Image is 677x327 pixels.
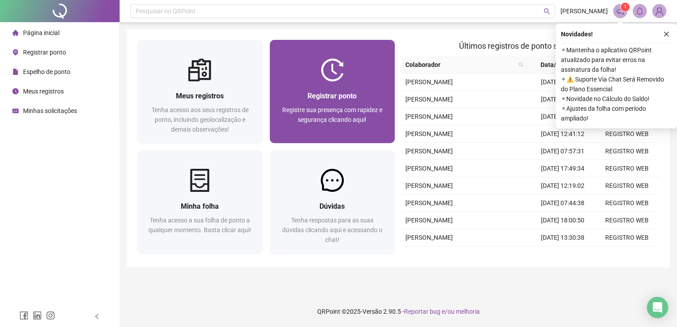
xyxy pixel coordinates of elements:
[636,7,644,15] span: bell
[405,96,453,103] span: [PERSON_NAME]
[137,150,263,253] a: Minha folhaTenha acesso a sua folha de ponto a qualquer momento. Basta clicar aqui!
[12,69,19,75] span: file
[23,107,77,114] span: Minhas solicitações
[595,229,659,246] td: REGISTRO WEB
[362,308,382,315] span: Versão
[531,246,595,264] td: [DATE] 12:40:58
[595,160,659,177] td: REGISTRO WEB
[181,202,219,210] span: Minha folha
[405,182,453,189] span: [PERSON_NAME]
[270,150,395,253] a: DúvidasTenha respostas para as suas dúvidas clicando aqui e acessando o chat!
[621,3,630,12] sup: 1
[405,148,453,155] span: [PERSON_NAME]
[120,296,677,327] footer: QRPoint © 2025 - 2.90.5 -
[561,29,593,39] span: Novidades !
[561,74,672,94] span: ⚬ ⚠️ Suporte Via Chat Será Removido do Plano Essencial
[23,88,64,95] span: Meus registros
[653,4,666,18] img: 92840
[595,143,659,160] td: REGISTRO WEB
[616,7,624,15] span: notification
[282,106,382,123] span: Registre sua presença com rapidez e segurança clicando aqui!
[531,229,595,246] td: [DATE] 13:30:38
[459,41,602,51] span: Últimos registros de ponto sincronizados
[405,234,453,241] span: [PERSON_NAME]
[46,311,55,320] span: instagram
[647,297,668,318] div: Open Intercom Messenger
[531,91,595,108] td: [DATE] 17:01:41
[663,31,669,37] span: close
[595,212,659,229] td: REGISTRO WEB
[595,246,659,264] td: REGISTRO WEB
[561,45,672,74] span: ⚬ Mantenha o aplicativo QRPoint atualizado para evitar erros na assinatura da folha!
[12,108,19,114] span: schedule
[19,311,28,320] span: facebook
[405,165,453,172] span: [PERSON_NAME]
[176,92,224,100] span: Meus registros
[152,106,249,133] span: Tenha acesso aos seus registros de ponto, incluindo geolocalização e demais observações!
[531,125,595,143] td: [DATE] 12:41:12
[531,108,595,125] td: [DATE] 13:18:05
[405,199,453,206] span: [PERSON_NAME]
[561,104,672,123] span: ⚬ Ajustes da folha com período ampliado!
[595,125,659,143] td: REGISTRO WEB
[561,94,672,104] span: ⚬ Novidade no Cálculo do Saldo!
[518,62,524,67] span: search
[319,202,345,210] span: Dúvidas
[595,195,659,212] td: REGISTRO WEB
[12,88,19,94] span: clock-circle
[531,177,595,195] td: [DATE] 12:19:02
[531,74,595,91] td: [DATE] 07:08:24
[137,40,263,143] a: Meus registrosTenha acesso aos seus registros de ponto, incluindo geolocalização e demais observa...
[23,49,66,56] span: Registrar ponto
[404,308,480,315] span: Reportar bug e/ou melhoria
[33,311,42,320] span: linkedin
[560,6,608,16] span: [PERSON_NAME]
[531,195,595,212] td: [DATE] 07:44:38
[23,68,70,75] span: Espelho de ponto
[531,143,595,160] td: [DATE] 07:57:31
[12,49,19,55] span: environment
[405,130,453,137] span: [PERSON_NAME]
[517,58,525,71] span: search
[531,60,579,70] span: Data/Hora
[531,160,595,177] td: [DATE] 17:49:34
[405,78,453,86] span: [PERSON_NAME]
[405,60,515,70] span: Colaborador
[527,56,590,74] th: Data/Hora
[94,313,100,319] span: left
[23,29,59,36] span: Página inicial
[148,217,251,234] span: Tenha acesso a sua folha de ponto a qualquer momento. Basta clicar aqui!
[624,4,627,10] span: 1
[405,113,453,120] span: [PERSON_NAME]
[270,40,395,143] a: Registrar pontoRegistre sua presença com rapidez e segurança clicando aqui!
[544,8,550,15] span: search
[595,177,659,195] td: REGISTRO WEB
[12,30,19,36] span: home
[405,217,453,224] span: [PERSON_NAME]
[531,212,595,229] td: [DATE] 18:00:50
[282,217,382,243] span: Tenha respostas para as suas dúvidas clicando aqui e acessando o chat!
[307,92,357,100] span: Registrar ponto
